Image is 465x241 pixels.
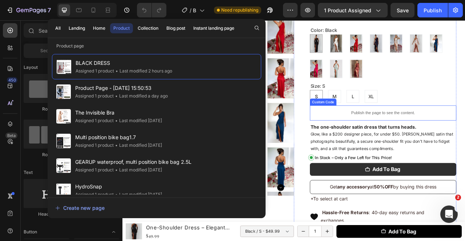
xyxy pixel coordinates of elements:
[76,67,114,75] div: Assigned 1 product
[397,7,409,13] span: Save
[55,204,105,212] div: Create new page
[75,166,114,174] div: Assigned 1 product
[245,94,248,101] span: S
[108,226,120,238] span: Toggle open
[273,208,315,216] strong: any accessory
[238,182,425,198] button: Add To Bag
[417,3,448,17] button: Publish
[264,208,400,216] span: Get at by buying this dress
[318,3,388,17] button: 1 product assigned
[55,201,258,215] button: Create new page
[75,108,162,117] span: The Invisible Bra
[75,158,191,166] span: GEARUP waterproof, multi position bike bag 2.5L
[24,169,33,176] span: Text
[238,171,425,178] div: In Stock – Only a Few Left for This Price!
[424,7,442,14] div: Publish
[5,133,17,138] div: Beta
[190,23,238,33] button: Instant landing page
[455,195,461,200] span: 2
[190,7,191,14] span: /
[24,229,37,235] span: Button
[7,77,17,83] div: 450
[240,101,271,107] div: Custom Code
[52,23,64,33] button: All
[115,192,118,197] span: •
[221,7,258,13] span: Need republishing
[239,132,374,140] strong: The one-shoulder satin dress that turns heads.
[93,25,105,32] div: Home
[114,67,172,75] div: Last modified 2 hours ago
[193,7,197,14] span: BLACK DRESS
[197,208,205,217] button: Carousel Next Arrow
[75,117,114,124] div: Assigned 1 product
[440,205,458,223] iframe: Intercom live chat
[166,25,185,32] div: Blog post
[48,42,266,50] p: Product page
[75,84,168,92] span: Product Page - [DATE] 15:50:53
[238,79,258,89] legend: Size: S
[24,64,38,71] span: Layout
[318,185,353,195] div: Add To Bag
[163,23,189,33] button: Blog post
[239,142,421,166] span: Glow, like a $200 designer piece, for under $50. [PERSON_NAME] satin that photographs beautifully...
[24,211,69,217] div: Heading
[114,142,162,149] div: Last modified [DATE]
[24,151,69,158] div: Row
[320,208,344,216] strong: 50%OFF
[76,59,172,67] span: BLACK DRESS
[115,167,118,173] span: •
[48,6,51,14] p: 7
[24,106,69,112] div: Row
[69,25,85,32] div: Landing
[238,8,274,18] legend: Color: Black
[75,191,114,198] div: Assigned 1 product
[115,142,118,148] span: •
[3,3,54,17] button: 7
[75,133,162,142] span: Multi position bike bag1.7
[134,23,162,33] button: Collection
[90,23,109,33] button: Home
[65,23,88,33] button: Landing
[391,3,415,17] button: Save
[75,142,114,149] div: Assigned 1 product
[167,72,175,81] button: Carousel Next Arrow
[138,25,158,32] div: Collection
[55,25,61,32] div: All
[114,166,162,174] div: Last modified [DATE]
[116,68,118,74] span: •
[110,23,133,33] button: Product
[137,3,166,17] div: Undo/Redo
[291,94,295,101] span: L
[75,92,114,100] div: Assigned 1 product
[75,182,162,191] span: HydroSnap
[114,191,162,198] div: Last modified [DATE]
[115,93,118,99] span: •
[313,94,320,101] span: XL
[239,222,424,232] p: *To select at cart
[114,117,162,124] div: Last modified [DATE]
[238,114,425,122] p: Publish the page to see the content.
[115,118,118,123] span: •
[114,92,168,100] div: Last modified a day ago
[193,25,234,32] div: Instant landing page
[40,47,56,54] span: Section
[267,94,272,101] span: M
[324,7,371,14] span: 1 product assigned
[113,25,130,32] div: Product
[122,20,465,241] iframe: Design area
